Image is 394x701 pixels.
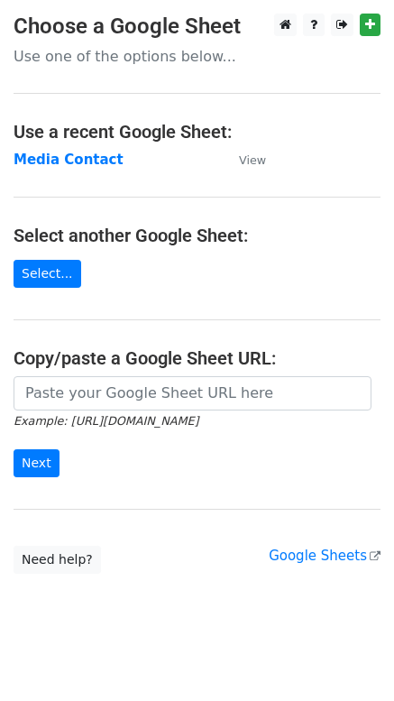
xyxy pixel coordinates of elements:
a: Google Sheets [269,548,380,564]
small: Example: [URL][DOMAIN_NAME] [14,414,198,428]
small: View [239,153,266,167]
h3: Choose a Google Sheet [14,14,380,40]
a: Select... [14,260,81,288]
a: Media Contact [14,152,124,168]
a: View [221,152,266,168]
h4: Use a recent Google Sheet: [14,121,380,143]
h4: Copy/paste a Google Sheet URL: [14,347,380,369]
a: Need help? [14,546,101,574]
p: Use one of the options below... [14,47,380,66]
input: Paste your Google Sheet URL here [14,376,371,410]
h4: Select another Google Sheet: [14,225,380,246]
input: Next [14,449,60,477]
